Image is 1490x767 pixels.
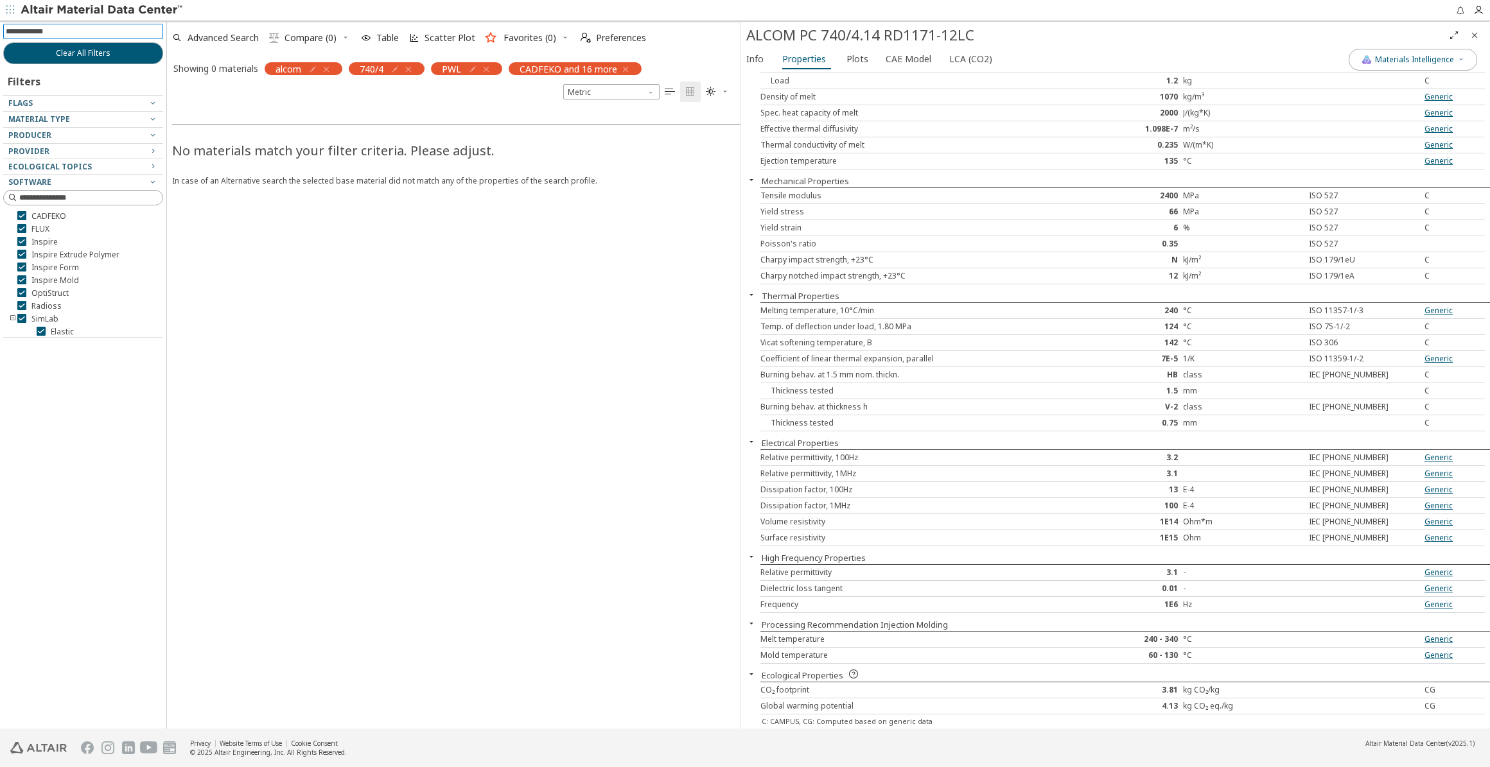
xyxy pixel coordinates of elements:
div: C [1424,402,1485,412]
div: 1.5 [1062,386,1183,396]
div: Relative permittivity, 1MHz [760,469,1062,479]
span: Info [746,49,764,69]
div: ISO 11357-1/-3 [1304,306,1424,316]
span: Elastic [51,327,74,337]
div: class [1183,370,1304,380]
a: Generic [1424,500,1453,511]
i:  [665,87,675,97]
div: °C [1183,634,1304,644]
span: Provider [8,146,49,157]
a: Generic [1424,484,1453,495]
a: Website Terms of Use [220,739,282,748]
button: Full Screen [1444,25,1464,46]
div: kJ/m² [1183,255,1304,265]
a: Generic [1424,633,1453,644]
div: 7E-5 [1062,354,1183,364]
button: Close [741,669,762,679]
div: 3.81 [1062,685,1183,695]
span: Load [760,75,789,86]
button: Thermal Properties [762,290,839,302]
button: Close [741,175,762,185]
div: kg/m³ [1183,92,1304,102]
div: C [1424,191,1485,201]
span: Material Type [8,114,70,125]
span: Altair Material Data Center [1365,739,1446,748]
div: Yield stress [760,207,1062,217]
div: 1/K [1183,354,1304,364]
div: Melt temperature [760,634,1062,644]
div: Thermal conductivity of melt [760,140,1062,150]
div: IEC [PHONE_NUMBER] [1304,517,1424,527]
div: °C [1183,650,1304,660]
a: Privacy [190,739,211,748]
div: 1070 [1062,92,1183,102]
button: Close [1464,25,1485,46]
i:  [581,33,591,43]
button: Provider [3,144,163,159]
button: Processing Recommendation Injection Molding [762,619,948,630]
div: 66 [1062,207,1183,217]
span: Clear All Filters [56,48,110,58]
div: IEC [PHONE_NUMBER] [1304,533,1424,543]
button: Software [3,175,163,190]
div: % [1183,223,1304,233]
div: Yield strain [760,223,1062,233]
div: Vicat softening temperature, B [760,338,1062,348]
button: Close [741,289,762,300]
span: Compare (0) [285,33,337,42]
div: 1.2 [1062,76,1183,86]
div: Dissipation factor, 1MHz [760,501,1062,511]
div: IEC [PHONE_NUMBER] [1304,402,1424,412]
a: Generic [1424,516,1453,527]
div: kJ/m² [1183,271,1304,281]
span: PWL [442,63,461,74]
div: 135 [1062,156,1183,166]
div: N [1062,255,1183,265]
div: ISO 527 [1304,191,1424,201]
a: Generic [1424,650,1453,660]
div: E-4 [1183,485,1304,495]
div: 3.1 [1062,567,1183,578]
a: Cookie Consent [291,739,338,748]
button: Ecological Properties [762,669,843,681]
div: J/(kg*K) [1183,108,1304,118]
div: Charpy notched impact strength, +23°C [760,271,1062,281]
span: alcom [276,63,301,74]
div: 1.098E-7 [1062,124,1183,134]
div: 1E15 [1062,533,1183,543]
div: V-2 [1062,402,1183,412]
div: C [1424,386,1485,396]
a: Generic [1424,305,1453,316]
div: Spec. heat capacity of melt [760,108,1062,118]
div: MPa [1183,207,1304,217]
i:  [685,87,696,97]
span: Metric [563,84,660,99]
span: Scatter Plot [425,33,475,42]
div: - [1183,583,1304,594]
div: °C [1183,306,1304,316]
div: ISO 179/1eA [1304,271,1424,281]
span: 740/4 [360,63,383,74]
div: ALCOM PC 740/4.14 RD1171-12LC [746,25,1444,46]
div: C [1424,322,1485,332]
span: Radioss [31,301,62,311]
div: IEC [PHONE_NUMBER] [1304,501,1424,511]
a: Generic [1424,91,1453,102]
a: Generic [1424,107,1453,118]
div: kg CO₂ eq./kg [1183,701,1304,711]
button: Table View [660,82,680,102]
div: 3.1 [1062,469,1183,479]
button: Flags [3,96,163,111]
span: CAE Model [886,49,931,69]
div: 2400 [1062,191,1183,201]
div: CG [1424,701,1485,711]
div: Charpy impact strength, +23°C [760,255,1062,265]
div: ISO 11359-1/-2 [1304,354,1424,364]
div: Tensile modulus [760,191,1062,201]
button: Producer [3,128,163,143]
div: Burning behav. at 1.5 mm nom. thickn. [760,370,1062,380]
button: Close [741,551,762,562]
div: Mold temperature [760,650,1062,660]
div: m²/s [1183,124,1304,134]
div: kg CO₂/kg [1183,685,1304,695]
